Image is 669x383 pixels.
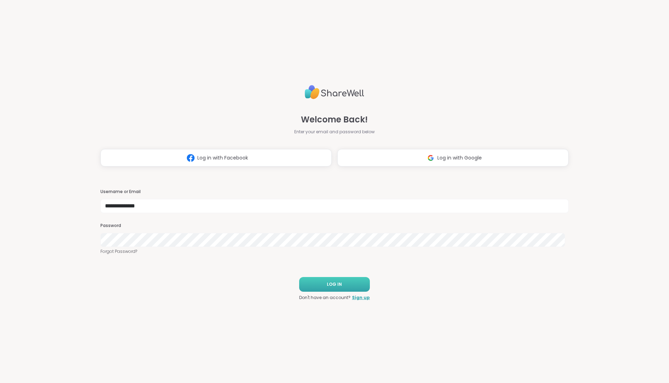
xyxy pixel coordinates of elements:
button: LOG IN [299,277,370,292]
span: Don't have an account? [299,295,351,301]
h3: Password [100,223,569,229]
a: Sign up [352,295,370,301]
span: Welcome Back! [301,113,368,126]
img: ShareWell Logo [305,82,364,102]
a: Forgot Password? [100,248,569,255]
h3: Username or Email [100,189,569,195]
button: Log in with Facebook [100,149,332,166]
button: Log in with Google [337,149,569,166]
img: ShareWell Logomark [424,151,437,164]
span: LOG IN [327,281,342,288]
img: ShareWell Logomark [184,151,197,164]
span: Enter your email and password below [294,129,375,135]
span: Log in with Facebook [197,154,248,162]
span: Log in with Google [437,154,482,162]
